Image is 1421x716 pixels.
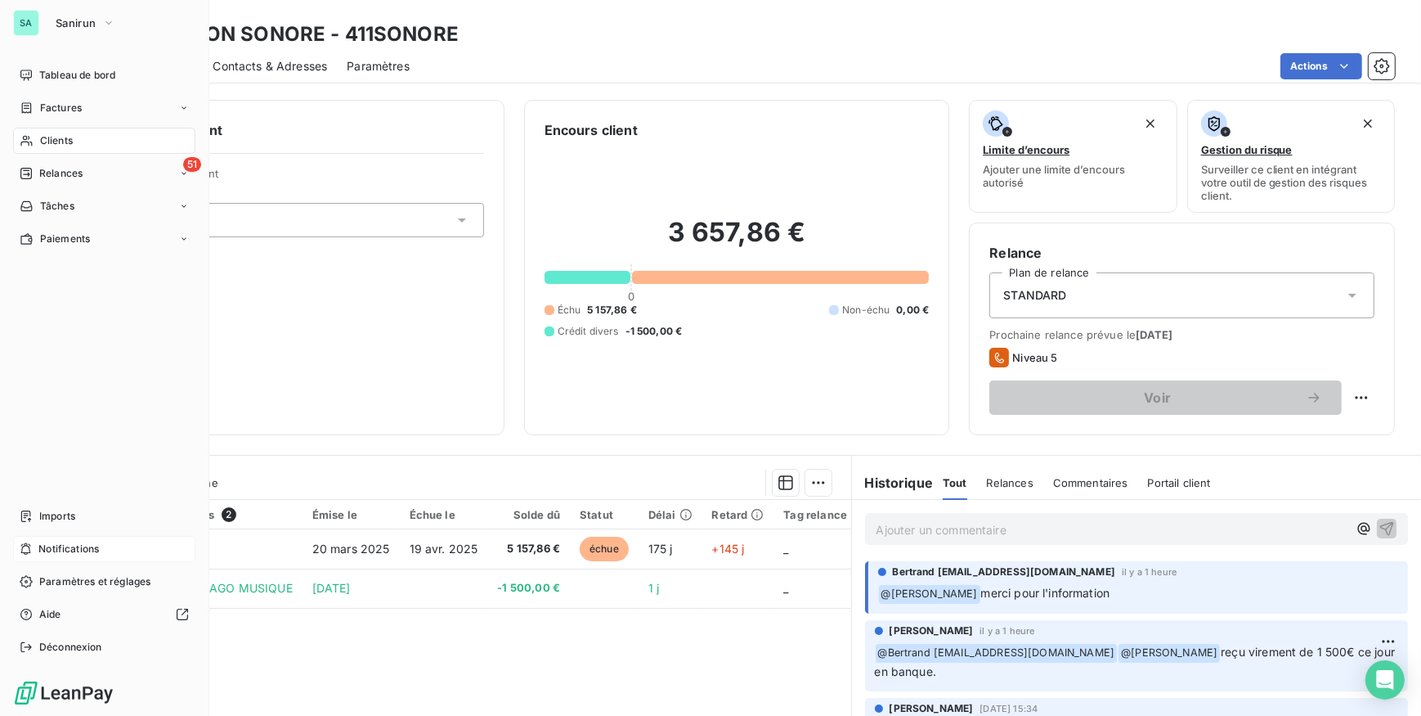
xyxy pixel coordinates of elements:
[1187,100,1395,213] button: Gestion du risqueSurveiller ce client en intégrant votre outil de gestion des risques client.
[648,581,659,595] span: 1 j
[842,303,890,317] span: Non-échu
[1280,53,1362,79] button: Actions
[1201,163,1381,202] span: Surveiller ce client en intégrant votre outil de gestion des risques client.
[410,508,478,521] div: Échue le
[896,303,929,317] span: 0,00 €
[40,199,74,214] span: Tâches
[1009,391,1306,404] span: Voir
[1118,644,1220,663] span: @ [PERSON_NAME]
[1148,476,1211,489] span: Portail client
[38,542,99,556] span: Notifications
[312,508,390,521] div: Émise le
[1003,287,1066,304] span: STANDARD
[144,20,459,49] h3: REUNION SONORE - 411SONORE
[989,328,1374,341] span: Prochaine relance prévue le
[13,680,114,706] img: Logo LeanPay
[989,381,1342,415] button: Voir
[983,163,1163,189] span: Ajouter une limite d’encours autorisé
[987,476,1033,489] span: Relances
[13,10,39,36] div: SA
[497,541,560,557] span: 5 157,86 €
[497,508,560,521] div: Solde dû
[979,704,1038,714] span: [DATE] 15:34
[890,701,974,716] span: [PERSON_NAME]
[347,58,410,74] span: Paramètres
[558,303,581,317] span: Échu
[587,303,637,317] span: 5 157,86 €
[879,585,980,604] span: @ [PERSON_NAME]
[893,565,1116,579] span: Bertrand [EMAIL_ADDRESS][DOMAIN_NAME]
[545,216,930,265] h2: 3 657,86 €
[890,624,974,638] span: [PERSON_NAME]
[580,537,629,561] span: échue
[39,166,83,181] span: Relances
[312,542,390,556] span: 20 mars 2025
[783,508,867,521] div: Tag relance
[648,542,673,556] span: 175 j
[213,58,327,74] span: Contacts & Adresses
[1053,476,1128,489] span: Commentaires
[56,16,96,29] span: Sanirun
[13,601,195,628] a: Aide
[1365,660,1405,700] div: Open Intercom Messenger
[580,508,629,521] div: Statut
[39,607,61,622] span: Aide
[312,581,351,595] span: [DATE]
[39,68,115,83] span: Tableau de bord
[1122,567,1177,577] span: il y a 1 heure
[558,324,619,339] span: Crédit divers
[648,508,693,521] div: Délai
[39,640,102,655] span: Déconnexion
[1012,351,1057,364] span: Niveau 5
[628,290,634,303] span: 0
[875,645,1399,678] span: reçu virement de 1 500€ ce jour en banque.
[1136,328,1172,341] span: [DATE]
[132,167,484,190] span: Propriétés Client
[969,100,1177,213] button: Limite d’encoursAjouter une limite d’encours autorisé
[497,580,560,597] span: -1 500,00 €
[40,232,90,246] span: Paiements
[783,542,788,556] span: _
[39,509,75,524] span: Imports
[222,507,236,522] span: 2
[40,101,82,115] span: Factures
[876,644,1118,663] span: @ Bertrand [EMAIL_ADDRESS][DOMAIN_NAME]
[183,157,201,172] span: 51
[981,586,1110,600] span: merci pour l'information
[40,133,73,148] span: Clients
[943,476,967,489] span: Tout
[989,243,1374,263] h6: Relance
[39,574,150,589] span: Paramètres et réglages
[545,120,638,140] h6: Encours client
[979,626,1034,636] span: il y a 1 heure
[712,508,764,521] div: Retard
[410,542,478,556] span: 19 avr. 2025
[712,542,745,556] span: +145 j
[983,143,1069,156] span: Limite d’encours
[625,324,683,339] span: -1 500,00 €
[1201,143,1293,156] span: Gestion du risque
[783,581,788,595] span: _
[852,473,934,493] h6: Historique
[99,120,484,140] h6: Informations client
